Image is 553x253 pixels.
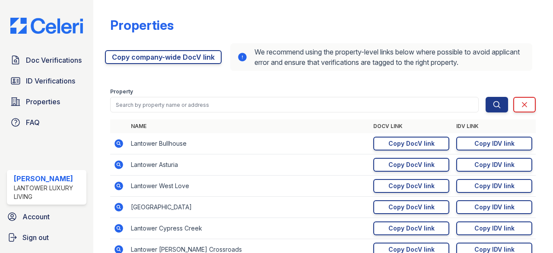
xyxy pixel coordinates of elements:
a: Doc Verifications [7,51,86,69]
label: Property [110,88,133,95]
td: Lantower Bullhouse [127,133,370,154]
a: Sign out [3,229,90,246]
a: Account [3,208,90,225]
span: FAQ [26,117,40,128]
div: Copy DocV link [388,160,435,169]
a: Copy IDV link [456,158,532,172]
a: Copy IDV link [456,179,532,193]
div: Properties [110,17,174,33]
a: Copy company-wide DocV link [105,50,222,64]
a: Properties [7,93,86,110]
th: IDV Link [453,119,536,133]
a: FAQ [7,114,86,131]
div: Copy DocV link [388,139,435,148]
a: Copy IDV link [456,221,532,235]
div: Copy IDV link [474,139,515,148]
span: Account [22,211,50,222]
td: [GEOGRAPHIC_DATA] [127,197,370,218]
div: Copy IDV link [474,160,515,169]
div: Copy IDV link [474,203,515,211]
div: Copy DocV link [388,203,435,211]
a: Copy DocV link [373,179,449,193]
div: Copy IDV link [474,182,515,190]
span: Sign out [22,232,49,243]
th: Name [127,119,370,133]
td: Lantower Asturia [127,154,370,176]
td: Lantower West Love [127,176,370,197]
a: Copy IDV link [456,200,532,214]
th: DocV Link [370,119,453,133]
span: Doc Verifications [26,55,82,65]
img: CE_Logo_Blue-a8612792a0a2168367f1c8372b55b34899dd931a85d93a1a3d3e32e68fde9ad4.png [3,18,90,34]
div: Copy DocV link [388,224,435,233]
span: Properties [26,96,60,107]
div: Copy IDV link [474,224,515,233]
a: Copy DocV link [373,137,449,151]
a: Copy DocV link [373,221,449,235]
div: [PERSON_NAME] [14,173,83,184]
a: Copy IDV link [456,137,532,151]
div: Lantower Luxury Living [14,184,83,201]
div: We recommend using the property-level links below where possible to avoid applicant error and ens... [230,43,532,71]
a: Copy DocV link [373,200,449,214]
a: ID Verifications [7,72,86,90]
span: ID Verifications [26,76,75,86]
div: Copy DocV link [388,182,435,190]
td: Lantower Cypress Creek [127,218,370,239]
a: Copy DocV link [373,158,449,172]
input: Search by property name or address [110,97,479,112]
